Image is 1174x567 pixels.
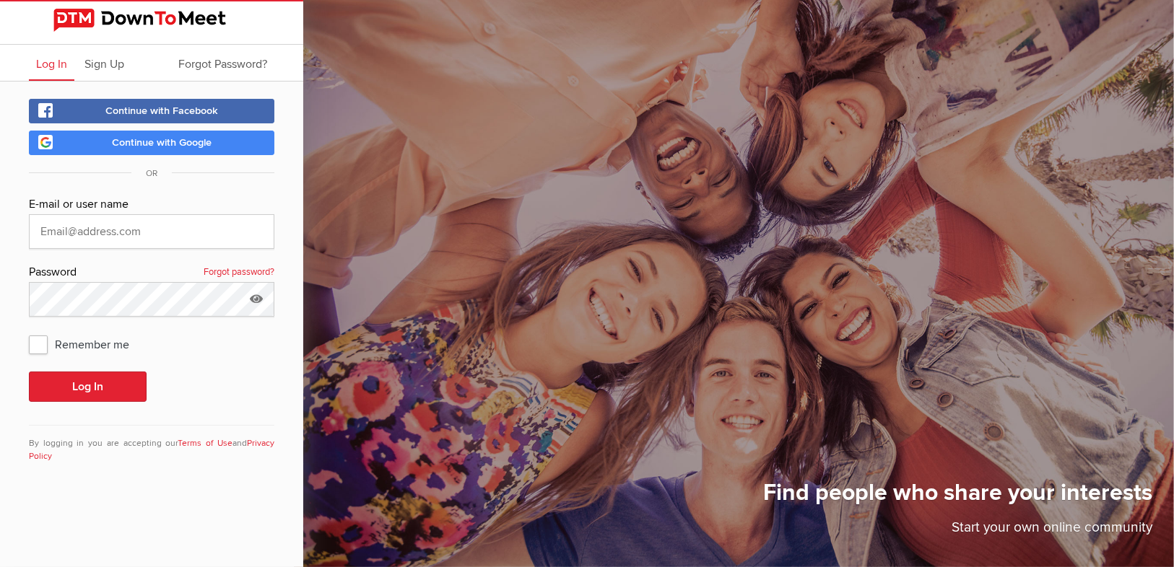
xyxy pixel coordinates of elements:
[29,195,274,214] div: E-mail or user name
[105,105,218,117] span: Continue with Facebook
[112,136,212,149] span: Continue with Google
[36,57,67,71] span: Log In
[204,263,274,282] a: Forgot password?
[131,168,172,179] span: OR
[178,57,267,71] span: Forgot Password?
[29,331,144,357] span: Remember me
[29,425,274,463] div: By logging in you are accepting our and
[178,438,233,449] a: Terms of Use
[29,45,74,81] a: Log In
[29,263,274,282] div: Password
[84,57,124,71] span: Sign Up
[53,9,250,32] img: DownToMeet
[29,372,147,402] button: Log In
[77,45,131,81] a: Sign Up
[763,517,1152,545] p: Start your own online community
[29,214,274,249] input: Email@address.com
[763,478,1152,517] h1: Find people who share your interests
[171,45,274,81] a: Forgot Password?
[29,99,274,123] a: Continue with Facebook
[29,131,274,155] a: Continue with Google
